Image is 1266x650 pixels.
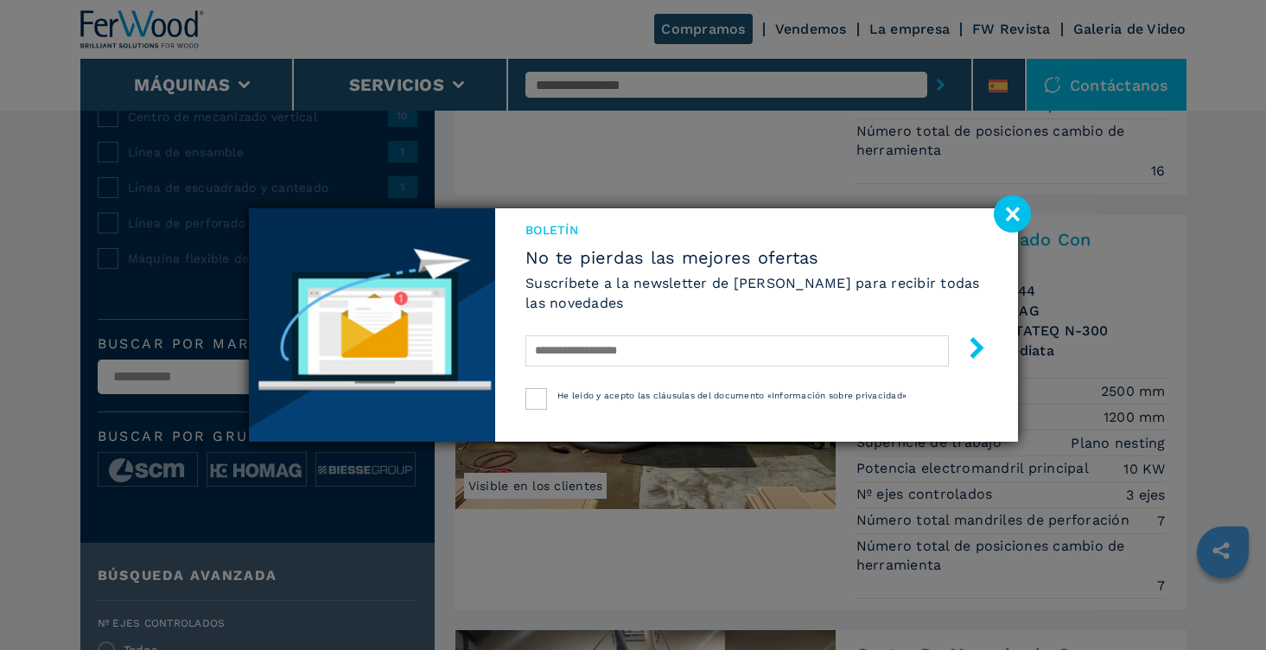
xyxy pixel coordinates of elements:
img: Newsletter image [249,208,496,442]
button: submit-button [949,330,988,371]
span: He leído y acepto las cláusulas del documento «Información sobre privacidad» [557,391,907,400]
span: Boletín [525,221,987,239]
span: No te pierdas las mejores ofertas [525,247,987,268]
h6: Suscríbete a la newsletter de [PERSON_NAME] para recibir todas las novedades [525,273,987,313]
